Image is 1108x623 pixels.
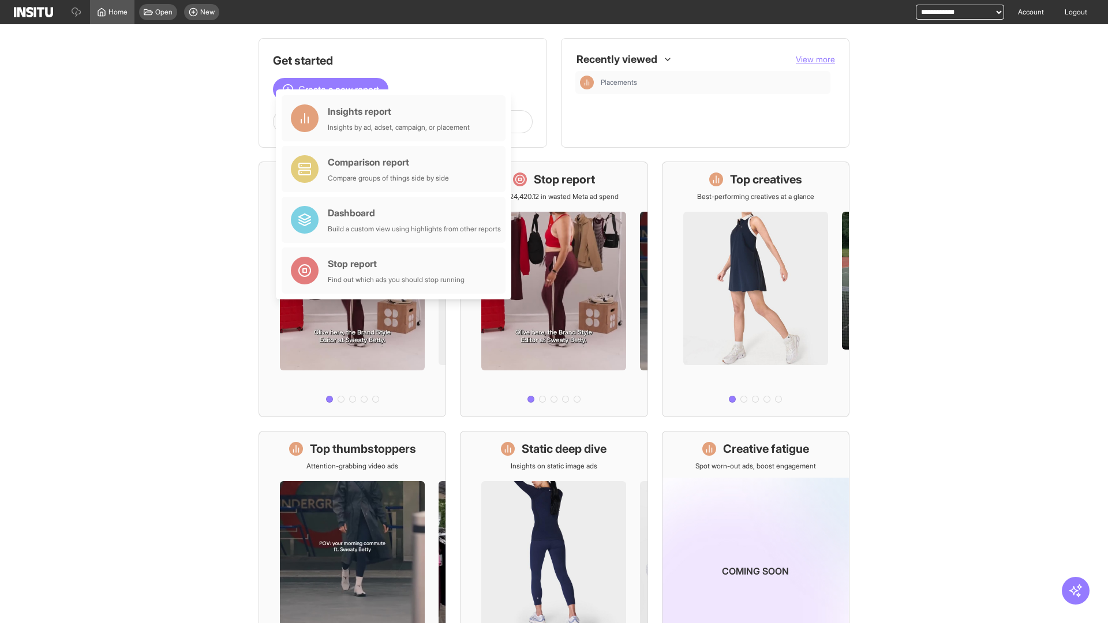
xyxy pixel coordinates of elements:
p: Attention-grabbing video ads [306,461,398,471]
span: New [200,7,215,17]
button: View more [796,54,835,65]
span: Placements [601,78,826,87]
div: Insights report [328,104,470,118]
p: Best-performing creatives at a glance [697,192,814,201]
span: View more [796,54,835,64]
span: Create a new report [298,82,379,96]
h1: Top thumbstoppers [310,441,416,457]
div: Find out which ads you should stop running [328,275,465,284]
span: Placements [601,78,637,87]
a: What's live nowSee all active ads instantly [259,162,446,417]
div: Insights by ad, adset, campaign, or placement [328,123,470,132]
div: Insights [580,76,594,89]
a: Top creativesBest-performing creatives at a glance [662,162,849,417]
h1: Get started [273,52,533,69]
div: Compare groups of things side by side [328,174,449,183]
p: Save £24,420.12 in wasted Meta ad spend [489,192,619,201]
span: Open [155,7,173,17]
button: Create a new report [273,78,388,101]
h1: Stop report [534,171,595,187]
div: Comparison report [328,155,449,169]
div: Build a custom view using highlights from other reports [328,224,501,234]
div: Stop report [328,257,465,271]
a: Stop reportSave £24,420.12 in wasted Meta ad spend [460,162,647,417]
span: Home [108,7,128,17]
h1: Top creatives [730,171,802,187]
img: Logo [14,7,53,17]
p: Insights on static image ads [511,461,597,471]
div: Dashboard [328,206,501,220]
h1: Static deep dive [522,441,607,457]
